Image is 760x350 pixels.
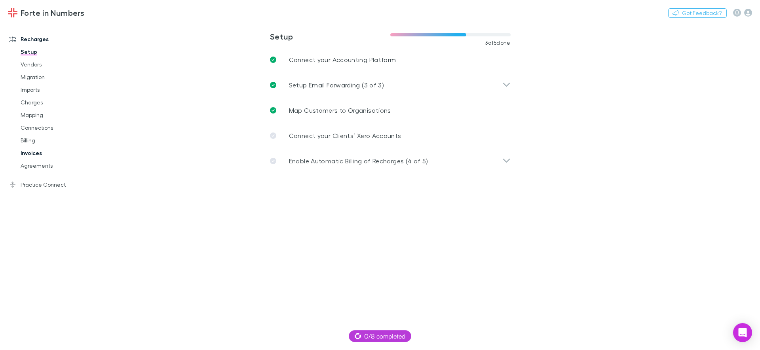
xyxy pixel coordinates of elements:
[733,323,752,342] div: Open Intercom Messenger
[485,40,511,46] span: 3 of 5 done
[3,3,89,22] a: Forte in Numbers
[264,98,517,123] a: Map Customers to Organisations
[13,96,107,109] a: Charges
[289,55,396,64] p: Connect your Accounting Platform
[289,80,384,90] p: Setup Email Forwarding (3 of 3)
[264,123,517,148] a: Connect your Clients’ Xero Accounts
[289,131,401,140] p: Connect your Clients’ Xero Accounts
[264,47,517,72] a: Connect your Accounting Platform
[13,109,107,121] a: Mapping
[270,32,390,41] h3: Setup
[264,72,517,98] div: Setup Email Forwarding (3 of 3)
[2,33,107,45] a: Recharges
[13,58,107,71] a: Vendors
[289,156,428,166] p: Enable Automatic Billing of Recharges (4 of 5)
[13,147,107,159] a: Invoices
[13,45,107,58] a: Setup
[8,8,17,17] img: Forte in Numbers's Logo
[13,159,107,172] a: Agreements
[13,71,107,83] a: Migration
[13,121,107,134] a: Connections
[264,148,517,174] div: Enable Automatic Billing of Recharges (4 of 5)
[289,106,391,115] p: Map Customers to Organisations
[2,178,107,191] a: Practice Connect
[668,8,727,18] button: Got Feedback?
[13,83,107,96] a: Imports
[13,134,107,147] a: Billing
[21,8,84,17] h3: Forte in Numbers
